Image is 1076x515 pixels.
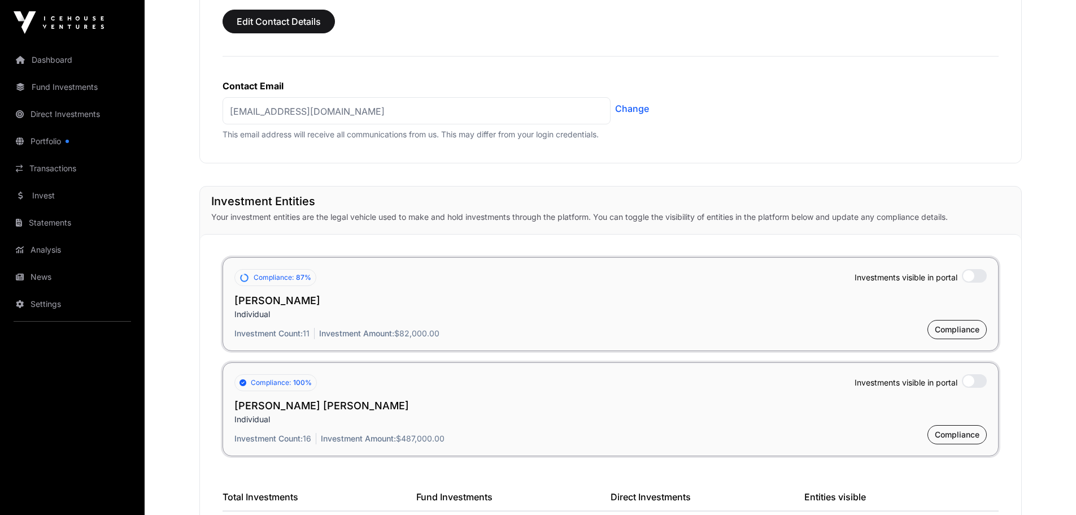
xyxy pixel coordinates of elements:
[223,10,335,33] button: Edit Contact Details
[9,102,136,127] a: Direct Investments
[9,156,136,181] a: Transactions
[9,183,136,208] a: Invest
[9,237,136,262] a: Analysis
[935,324,979,335] span: Compliance
[927,320,987,339] button: Compliance
[234,328,315,339] p: 11
[223,490,417,512] div: Total Investments
[9,265,136,289] a: News
[611,490,805,512] div: Direct Investments
[855,272,957,283] span: Investments visible in portal
[927,432,987,443] a: Compliance
[211,211,1010,223] p: Your investment entities are the legal vehicle used to make and hold investments through the plat...
[1020,461,1076,515] iframe: Chat Widget
[321,433,445,444] p: $487,000.00
[223,97,611,124] p: [EMAIL_ADDRESS][DOMAIN_NAME]
[319,328,439,339] p: $82,000.00
[9,210,136,235] a: Statements
[234,434,303,443] span: Investment Count:
[234,293,987,309] h2: [PERSON_NAME]
[615,102,649,115] a: Change
[237,15,321,28] span: Edit Contact Details
[9,292,136,317] a: Settings
[927,327,987,338] a: Compliance
[251,378,291,387] span: Compliance:
[234,309,987,320] p: Individual
[223,80,284,92] label: Contact Email
[804,490,999,512] div: Entities visible
[14,11,104,34] img: Icehouse Ventures Logo
[321,434,396,443] span: Investment Amount:
[319,328,394,338] span: Investment Amount:
[9,129,136,154] a: Portfolio
[293,378,312,387] span: 100%
[223,129,999,140] p: This email address will receive all communications from us. This may differ from your login crede...
[927,425,987,444] button: Compliance
[211,193,1010,209] h1: Investment Entities
[234,328,303,338] span: Investment Count:
[234,414,987,425] p: Individual
[234,398,987,414] h2: [PERSON_NAME] [PERSON_NAME]
[416,490,611,512] div: Fund Investments
[296,273,311,282] span: 87%
[9,75,136,99] a: Fund Investments
[9,47,136,72] a: Dashboard
[855,377,957,388] span: Investments visible in portal
[935,429,979,440] span: Compliance
[254,273,294,282] span: Compliance:
[234,433,316,444] p: 16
